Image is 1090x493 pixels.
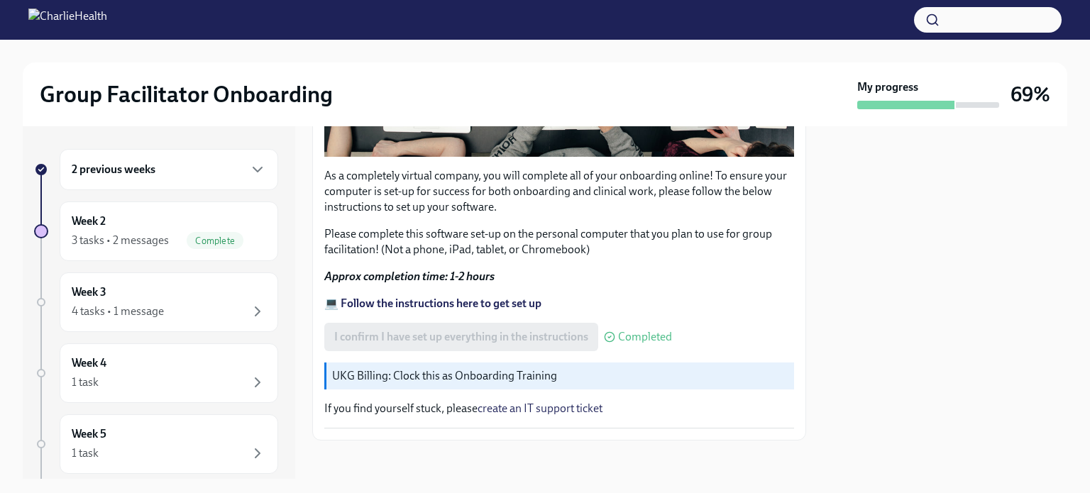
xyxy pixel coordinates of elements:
p: UKG Billing: Clock this as Onboarding Training [332,368,788,384]
strong: My progress [857,79,918,95]
h6: 2 previous weeks [72,162,155,177]
div: 3 tasks • 2 messages [72,233,169,248]
div: 2 previous weeks [60,149,278,190]
p: Please complete this software set-up on the personal computer that you plan to use for group faci... [324,226,794,257]
a: Week 41 task [34,343,278,403]
span: Completed [618,331,672,343]
a: Week 51 task [34,414,278,474]
h6: Week 3 [72,284,106,300]
h6: Week 5 [72,426,106,442]
div: 1 task [72,375,99,390]
p: As a completely virtual company, you will complete all of your onboarding online! To ensure your ... [324,168,794,215]
h6: Week 2 [72,214,106,229]
a: Week 34 tasks • 1 message [34,272,278,332]
a: create an IT support ticket [478,401,602,415]
div: 4 tasks • 1 message [72,304,164,319]
a: 💻 Follow the instructions here to get set up [324,297,541,310]
p: If you find yourself stuck, please [324,401,794,416]
a: Week 23 tasks • 2 messagesComplete [34,201,278,261]
h3: 69% [1011,82,1050,107]
h2: Group Facilitator Onboarding [40,80,333,109]
img: CharlieHealth [28,9,107,31]
div: 1 task [72,445,99,461]
span: Complete [187,236,243,246]
strong: Approx completion time: 1-2 hours [324,270,495,283]
h6: Week 4 [72,355,106,371]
